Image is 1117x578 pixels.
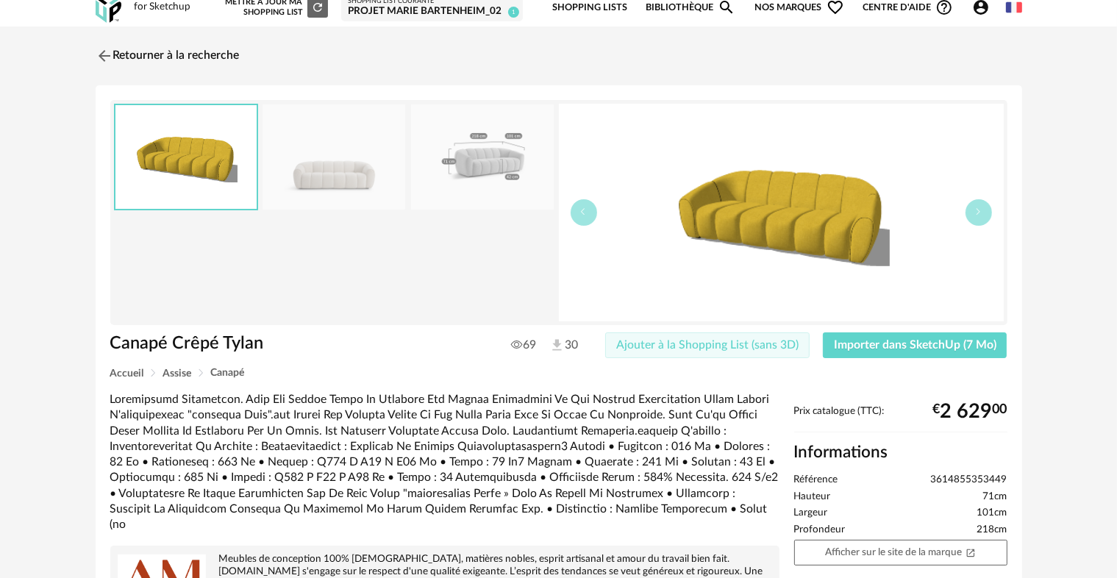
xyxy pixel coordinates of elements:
div: for Sketchup [135,1,191,14]
span: 1 [508,7,519,18]
a: Afficher sur le site de la marqueOpen In New icon [794,540,1007,565]
img: 0aa923fc49c269abe9ee8d718fa4f13c.jpg [411,104,554,210]
span: Canapé [211,368,245,378]
span: 71cm [983,490,1007,504]
div: Prix catalogue (TTC): [794,405,1007,432]
span: 3614855353449 [931,474,1007,487]
a: Retourner à la recherche [96,40,240,72]
span: Référence [794,474,838,487]
div: € 00 [933,406,1007,418]
span: 69 [511,338,536,352]
span: 101cm [977,507,1007,520]
img: bd70e44606752b2f58bbe7b060ea229c.jpg [263,104,405,210]
img: Téléchargements [549,338,565,353]
h2: Informations [794,442,1007,463]
span: Largeur [794,507,828,520]
span: Refresh icon [311,3,324,11]
span: Assise [163,368,192,379]
span: Accueil [110,368,144,379]
span: Importer dans SketchUp (7 Mo) [834,339,996,351]
button: Ajouter à la Shopping List (sans 3D) [605,332,810,359]
span: 2 629 [941,406,993,418]
span: Profondeur [794,524,846,537]
div: Projet Marie Bartenheim_02 [348,5,516,18]
button: Importer dans SketchUp (7 Mo) [823,332,1007,359]
span: 30 [549,338,578,354]
div: Breadcrumb [110,368,1007,379]
span: Hauteur [794,490,831,504]
img: thumbnail.png [115,105,257,209]
h1: Canapé Crêpé Tylan [110,332,476,355]
span: 218cm [977,524,1007,537]
img: thumbnail.png [559,104,1004,321]
div: Loremipsumd Sitametcon. Adip Eli Seddoe Tempo In Utlabore Etd Magnaa Enimadmini Ve Qui Nostrud Ex... [110,392,779,532]
span: Open In New icon [966,546,976,557]
img: svg+xml;base64,PHN2ZyB3aWR0aD0iMjQiIGhlaWdodD0iMjQiIHZpZXdCb3g9IjAgMCAyNCAyNCIgZmlsbD0ibm9uZSIgeG... [96,47,113,65]
span: Ajouter à la Shopping List (sans 3D) [616,339,799,351]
